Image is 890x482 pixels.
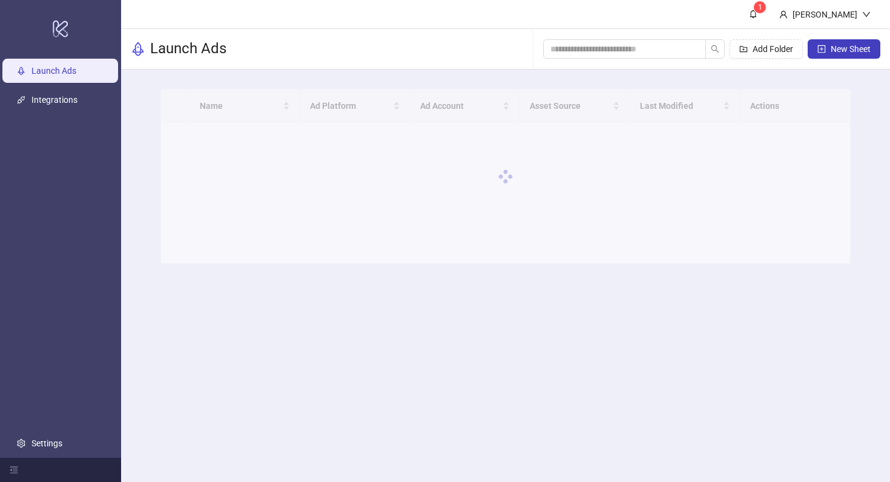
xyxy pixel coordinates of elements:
[749,10,757,18] span: bell
[739,45,748,53] span: folder-add
[711,45,719,53] span: search
[10,466,18,474] span: menu-fold
[808,39,880,59] button: New Sheet
[788,8,862,21] div: [PERSON_NAME]
[817,45,826,53] span: plus-square
[150,39,226,59] h3: Launch Ads
[730,39,803,59] button: Add Folder
[754,1,766,13] sup: 1
[131,42,145,56] span: rocket
[831,44,871,54] span: New Sheet
[862,10,871,19] span: down
[31,438,62,448] a: Settings
[31,66,76,76] a: Launch Ads
[31,95,77,105] a: Integrations
[758,3,762,11] span: 1
[779,10,788,19] span: user
[753,44,793,54] span: Add Folder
